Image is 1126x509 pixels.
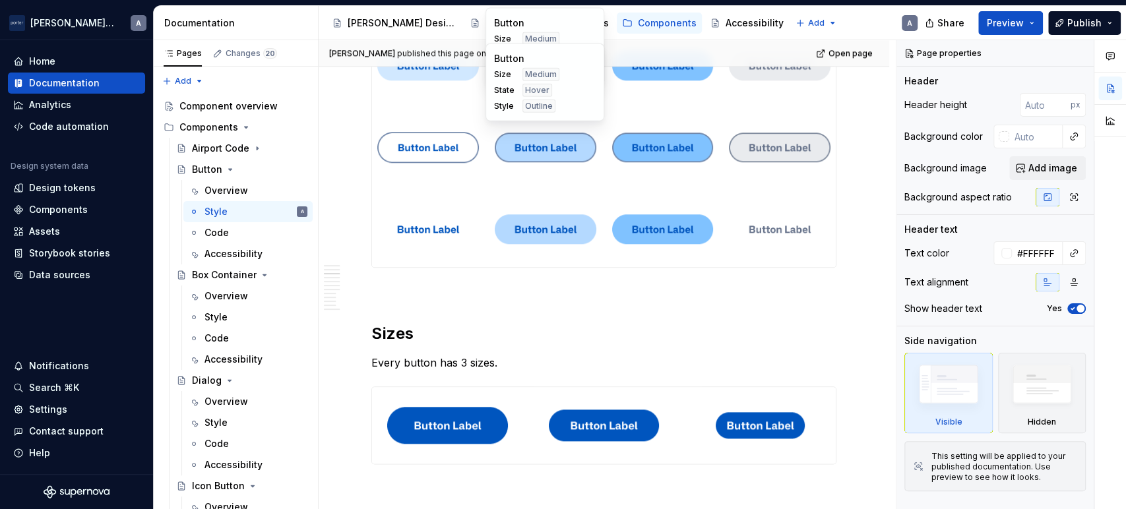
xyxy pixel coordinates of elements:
span: Add [175,76,191,86]
img: f0306bc8-3074-41fb-b11c-7d2e8671d5eb.png [9,15,25,31]
button: Contact support [8,421,145,442]
a: Icon Button [171,475,313,496]
a: Open page [812,44,879,63]
div: Page tree [327,10,789,36]
span: Medium [525,69,557,80]
a: Button [171,159,313,180]
div: Home [29,55,55,68]
div: Style [204,311,228,324]
div: Hidden [998,353,1086,433]
a: Assets [8,221,145,242]
span: [PERSON_NAME] [329,48,395,59]
input: Auto [1009,125,1063,148]
a: Code [183,328,313,349]
span: 20 [263,48,277,59]
div: Overview [204,289,248,303]
button: Help [8,442,145,464]
span: Add [808,18,825,28]
div: Background color [904,130,983,143]
span: Open page [829,48,873,59]
a: [PERSON_NAME] Design [327,13,462,34]
div: Button [192,163,222,176]
span: Add image [1028,162,1077,175]
div: Changes [226,48,277,59]
a: Code automation [8,116,145,137]
a: Airport Code [171,138,313,159]
div: published this page on [DATE] [397,48,515,59]
a: Documentation [8,73,145,94]
div: Overview [204,184,248,197]
a: Overview [183,180,313,201]
div: [PERSON_NAME] Design [348,16,456,30]
a: Components [617,13,702,34]
a: Supernova Logo [44,485,109,498]
div: Dialog [192,374,222,387]
div: Header text [904,223,958,236]
div: Airport Code [192,142,249,155]
label: Yes [1047,303,1062,314]
a: Data sources [8,264,145,285]
div: Icon Button [192,479,245,493]
div: Hidden [1028,417,1056,427]
a: Storybook stories [8,243,145,264]
div: Background aspect ratio [904,191,1012,204]
a: Component overview [158,96,313,117]
span: Medium [525,34,557,44]
div: Visible [904,353,993,433]
div: Overview [204,395,248,408]
a: StyleA [183,201,313,222]
div: Search ⌘K [29,381,79,394]
a: Overview [183,285,313,307]
a: Style [183,307,313,328]
a: Style [183,412,313,433]
div: Button [494,16,596,30]
a: Components [8,199,145,220]
span: Hover [525,85,549,96]
div: Components [638,16,697,30]
div: Pages [164,48,202,59]
div: Code automation [29,120,109,133]
div: Accessibility [204,353,263,366]
button: Search ⌘K [8,377,145,398]
div: This setting will be applied to your published documentation. Use preview to see how it looks. [931,451,1077,483]
a: Analytics [8,94,145,115]
a: Code [183,433,313,454]
div: Components [29,203,88,216]
a: Dialog [171,370,313,391]
div: Data sources [29,268,90,282]
a: Box Container [171,264,313,285]
div: Analytics [29,98,71,111]
a: Content [464,13,528,34]
div: Header height [904,98,967,111]
div: Visible [935,417,962,427]
span: Style [494,101,515,111]
a: Code [183,222,313,243]
a: Accessibility [183,243,313,264]
input: Auto [1012,241,1063,265]
a: Overview [183,391,313,412]
div: A [301,205,304,218]
button: [PERSON_NAME] AirlinesA [3,9,150,37]
a: Settings [8,399,145,420]
div: Documentation [164,16,313,30]
button: Share [918,11,973,35]
input: Auto [1020,93,1071,117]
button: Add [158,72,208,90]
div: Settings [29,403,67,416]
button: Add [792,14,841,32]
button: Preview [978,11,1043,35]
div: Style [204,416,228,429]
div: Button [494,52,596,65]
div: Box Container [192,268,257,282]
div: Accessibility [726,16,784,30]
div: Design system data [11,161,88,171]
div: A [907,18,912,28]
div: Header [904,75,938,88]
div: Help [29,446,50,460]
div: Component overview [179,100,278,113]
div: Text alignment [904,276,968,289]
p: px [1071,100,1080,110]
div: Style [204,205,228,218]
a: Design tokens [8,177,145,198]
button: Add image [1009,156,1086,180]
